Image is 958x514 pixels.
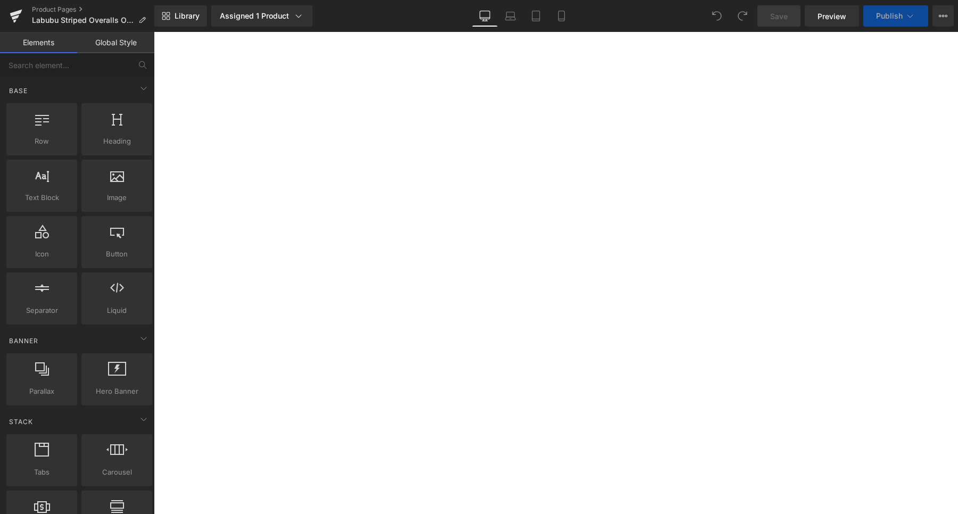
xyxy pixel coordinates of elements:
a: Desktop [472,5,498,27]
span: Save [770,11,788,22]
button: Publish [863,5,928,27]
span: Banner [8,336,39,346]
span: Preview [817,11,846,22]
a: Mobile [549,5,574,27]
span: Image [85,192,149,203]
button: Undo [706,5,728,27]
span: Liquid [85,305,149,316]
span: Tabs [10,467,74,478]
span: Stack [8,417,34,427]
span: Library [175,11,200,21]
span: Button [85,248,149,260]
span: Hero Banner [85,386,149,397]
a: Preview [805,5,859,27]
iframe: To enrich screen reader interactions, please activate Accessibility in Grammarly extension settings [154,32,958,514]
div: Assigned 1 Product [220,11,304,21]
span: Separator [10,305,74,316]
span: Text Block [10,192,74,203]
a: Global Style [77,32,154,53]
a: Tablet [523,5,549,27]
span: Icon [10,248,74,260]
span: Row [10,136,74,147]
span: Publish [876,12,903,20]
span: Labubu Striped Overalls Outfit Set [32,16,134,24]
button: More [932,5,954,27]
a: Laptop [498,5,523,27]
span: Carousel [85,467,149,478]
a: New Library [154,5,207,27]
span: Parallax [10,386,74,397]
a: Product Pages [32,5,154,14]
span: Base [8,86,29,96]
span: Heading [85,136,149,147]
button: Redo [732,5,753,27]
